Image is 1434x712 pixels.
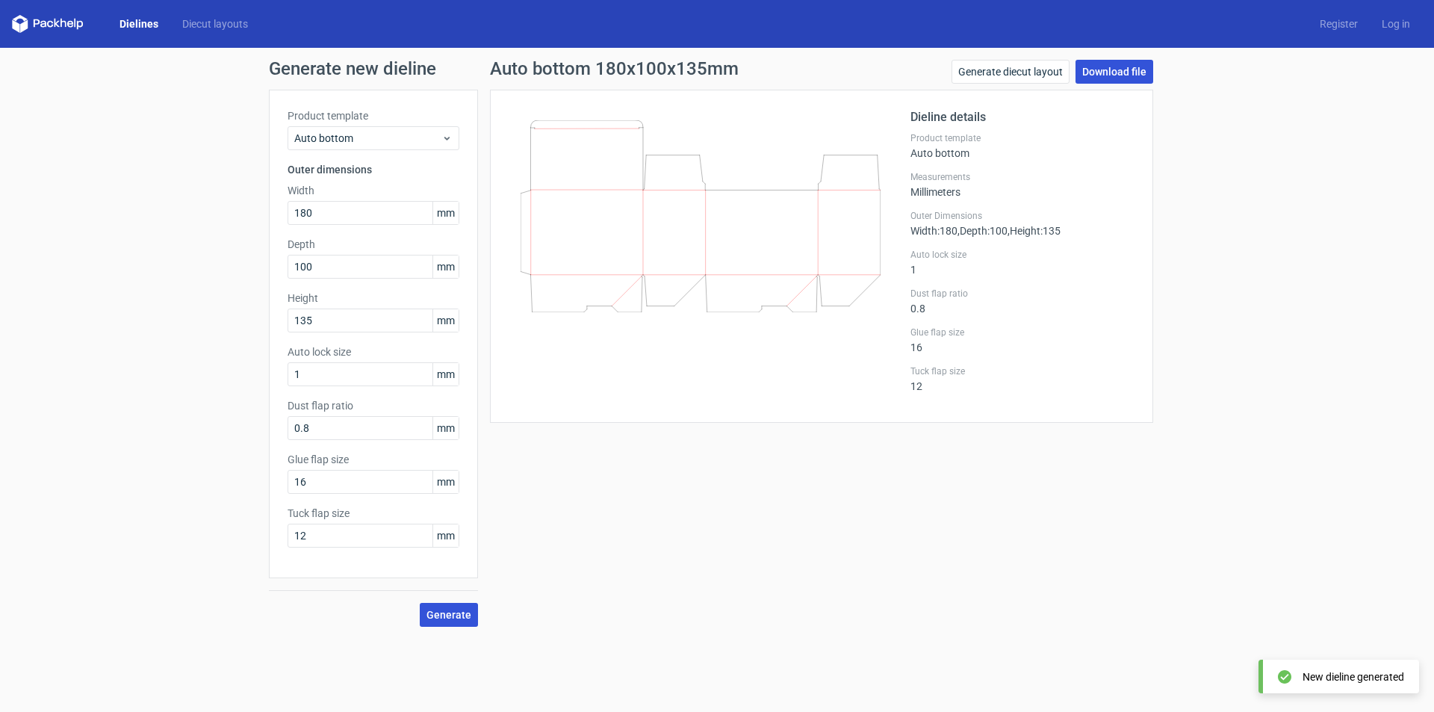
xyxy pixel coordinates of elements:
[288,162,459,177] h3: Outer dimensions
[910,171,1135,198] div: Millimeters
[288,108,459,123] label: Product template
[490,60,739,78] h1: Auto bottom 180x100x135mm
[910,249,1135,261] label: Auto lock size
[288,183,459,198] label: Width
[420,603,478,627] button: Generate
[1308,16,1370,31] a: Register
[426,610,471,620] span: Generate
[1075,60,1153,84] a: Download file
[910,365,1135,392] div: 12
[910,171,1135,183] label: Measurements
[957,225,1008,237] span: , Depth : 100
[170,16,260,31] a: Diecut layouts
[910,225,957,237] span: Width : 180
[288,452,459,467] label: Glue flap size
[432,417,459,439] span: mm
[108,16,170,31] a: Dielines
[910,108,1135,126] h2: Dieline details
[1370,16,1422,31] a: Log in
[910,326,1135,353] div: 16
[294,131,441,146] span: Auto bottom
[288,291,459,306] label: Height
[910,365,1135,377] label: Tuck flap size
[288,237,459,252] label: Depth
[432,256,459,278] span: mm
[288,398,459,413] label: Dust flap ratio
[288,506,459,521] label: Tuck flap size
[910,288,1135,300] label: Dust flap ratio
[1303,669,1404,684] div: New dieline generated
[910,249,1135,276] div: 1
[910,132,1135,144] label: Product template
[910,326,1135,338] label: Glue flap size
[269,60,1165,78] h1: Generate new dieline
[1008,225,1061,237] span: , Height : 135
[910,210,1135,222] label: Outer Dimensions
[910,288,1135,315] div: 0.8
[432,202,459,224] span: mm
[432,471,459,493] span: mm
[432,309,459,332] span: mm
[432,524,459,547] span: mm
[432,363,459,386] span: mm
[910,132,1135,159] div: Auto bottom
[288,344,459,359] label: Auto lock size
[952,60,1070,84] a: Generate diecut layout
